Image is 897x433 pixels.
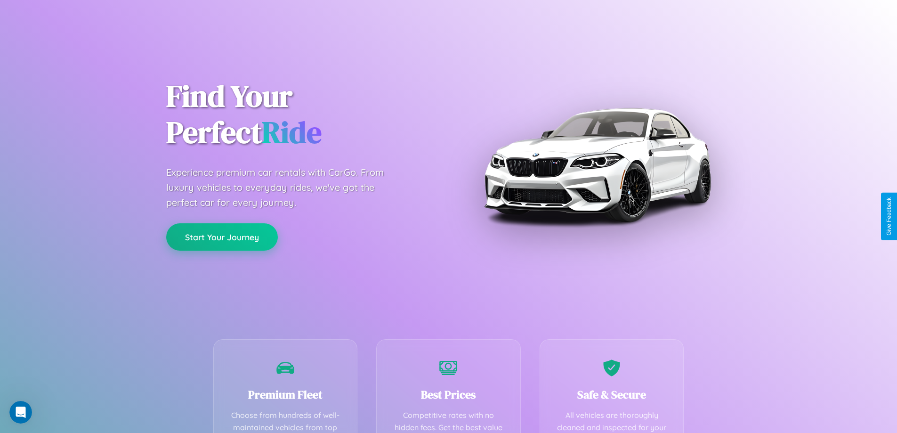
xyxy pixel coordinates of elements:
h3: Best Prices [391,387,506,402]
p: Experience premium car rentals with CarGo. From luxury vehicles to everyday rides, we've got the ... [166,165,402,210]
h1: Find Your Perfect [166,78,435,151]
img: Premium BMW car rental vehicle [479,47,715,283]
iframe: Intercom live chat [9,401,32,424]
span: Ride [262,112,322,153]
div: Give Feedback [886,197,892,236]
h3: Safe & Secure [554,387,670,402]
button: Start Your Journey [166,223,278,251]
h3: Premium Fleet [228,387,343,402]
